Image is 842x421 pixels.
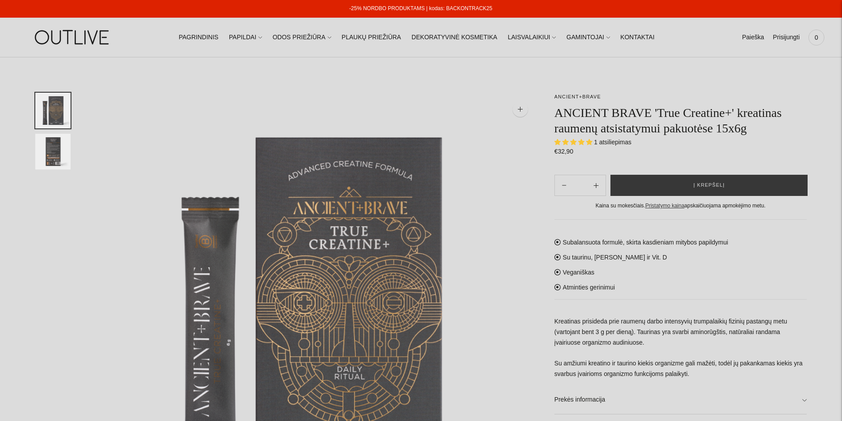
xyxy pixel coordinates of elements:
button: Translation missing: en.general.accessibility.image_thumbail [35,134,71,169]
button: Į krepšelį [610,175,808,196]
span: 0 [810,31,823,44]
span: €32,90 [554,148,573,155]
span: 5.00 stars [554,139,594,146]
img: OUTLIVE [18,22,128,53]
button: Add product quantity [555,175,573,196]
a: LAISVALAIKIUI [508,28,556,47]
span: 1 atsiliepimas [594,139,632,146]
a: -25% NORDBO PRODUKTAMS | kodas: BACKONTRACK25 [349,5,492,11]
button: Translation missing: en.general.accessibility.image_thumbail [35,93,71,128]
div: Kaina su mokesčiais. apskaičiuojama apmokėjimo metu. [554,201,807,210]
a: KONTAKTAI [621,28,655,47]
a: Paieška [742,28,764,47]
a: ODOS PRIEŽIŪRA [273,28,331,47]
a: Pristatymo kaina [645,203,685,209]
a: ANCIENT+BRAVE [554,94,601,99]
h1: ANCIENT BRAVE 'True Creatine+' kreatinas raumenų atsistatymui pakuotėse 15x6g [554,105,807,136]
a: 0 [808,28,824,47]
a: DEKORATYVINĖ KOSMETIKA [412,28,497,47]
button: Subtract product quantity [587,175,606,196]
a: PAGRINDINIS [179,28,218,47]
a: Prekės informacija [554,386,807,414]
span: Į krepšelį [693,181,725,190]
a: PLAUKŲ PRIEŽIŪRA [342,28,401,47]
a: GAMINTOJAI [566,28,610,47]
a: Prisijungti [773,28,800,47]
p: Kreatinas prisideda prie raumenų darbo intensyvių trumpalaikių fizinių pastangų metu (vartojant b... [554,316,807,380]
a: PAPILDAI [229,28,262,47]
input: Product quantity [573,179,587,192]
